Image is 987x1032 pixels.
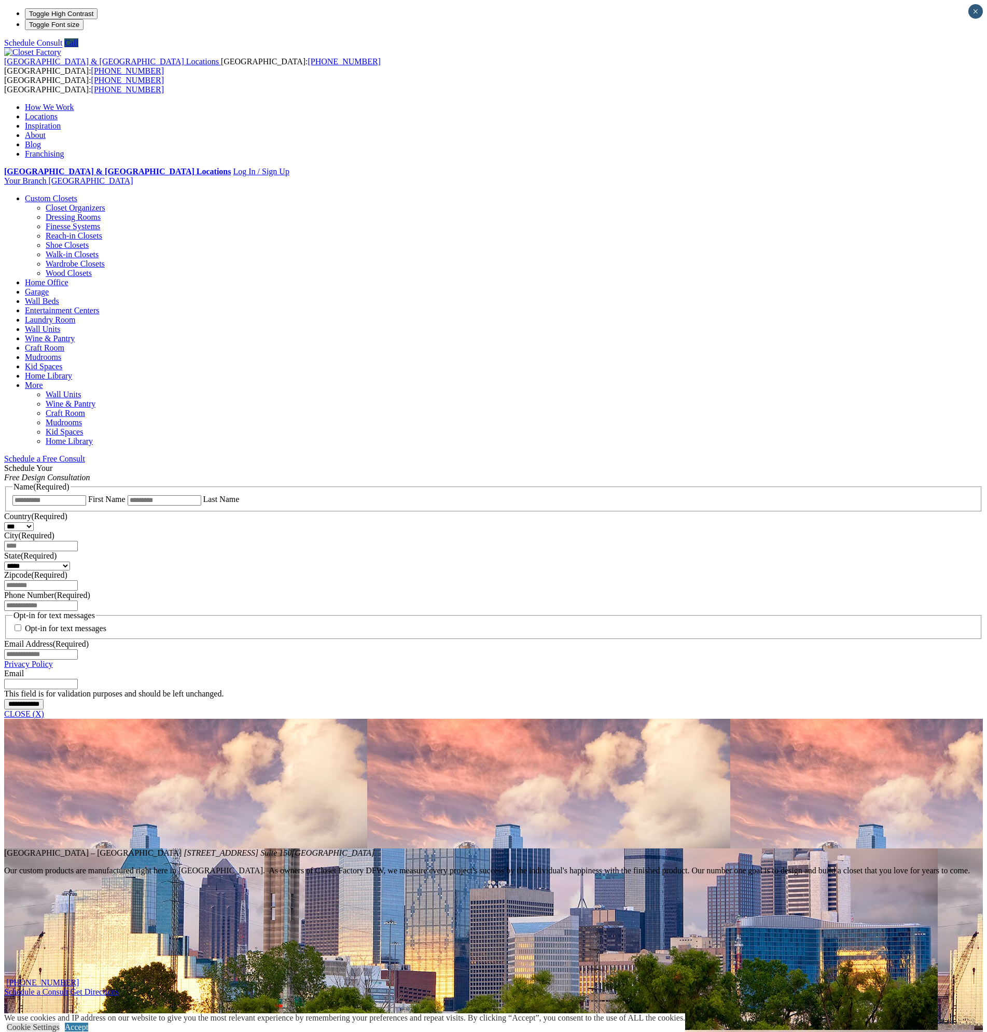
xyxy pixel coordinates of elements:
div: This field is for validation purposes and should be left unchanged. [4,689,983,699]
span: [GEOGRAPHIC_DATA] & [GEOGRAPHIC_DATA] Locations [4,57,219,66]
a: [PHONE_NUMBER] [91,66,164,75]
a: Wardrobe Closets [46,259,105,268]
a: Wall Units [46,390,81,399]
div: We use cookies and IP address on our website to give you the most relevant experience by remember... [4,1013,685,1023]
a: Locations [25,112,58,121]
span: [GEOGRAPHIC_DATA] [291,848,374,857]
a: Craft Room [25,343,64,352]
a: Blog [25,140,41,149]
span: (Required) [33,482,69,491]
span: [GEOGRAPHIC_DATA] – [GEOGRAPHIC_DATA] [4,848,182,857]
legend: Opt-in for text messages [12,611,96,620]
a: [PHONE_NUMBER] [91,85,164,94]
a: Garage [25,287,49,296]
a: [GEOGRAPHIC_DATA] & [GEOGRAPHIC_DATA] Locations [4,167,231,176]
a: Cookie Settings [7,1023,60,1031]
a: Log In / Sign Up [233,167,289,176]
label: Opt-in for text messages [25,624,106,633]
span: (Required) [19,531,54,540]
a: Mudrooms [46,418,82,427]
a: Walk-in Closets [46,250,99,259]
em: [STREET_ADDRESS] Suite 150 [184,848,374,857]
button: Toggle Font size [25,19,84,30]
a: Kid Spaces [25,362,62,371]
a: Home Office [25,278,68,287]
a: Shoe Closets [46,241,89,249]
span: [GEOGRAPHIC_DATA] [48,176,133,185]
label: Country [4,512,67,521]
a: Finesse Systems [46,222,100,231]
label: Zipcode [4,570,67,579]
a: [PHONE_NUMBER] [91,76,164,85]
label: State [4,551,57,560]
a: About [25,131,46,140]
label: Email Address [4,639,89,648]
label: Phone Number [4,591,90,599]
a: Wall Units [25,325,60,333]
label: Last Name [203,495,240,504]
span: Toggle Font size [29,21,79,29]
a: [PHONE_NUMBER] [6,978,79,987]
a: Closet Organizers [46,203,105,212]
span: [GEOGRAPHIC_DATA]: [GEOGRAPHIC_DATA]: [4,57,381,75]
a: Inspiration [25,121,61,130]
span: Toggle High Contrast [29,10,93,18]
label: Email [4,669,24,678]
label: City [4,531,54,540]
a: Mudrooms [25,353,61,361]
span: (Required) [54,591,90,599]
a: [GEOGRAPHIC_DATA] & [GEOGRAPHIC_DATA] Locations [4,57,221,66]
button: Toggle High Contrast [25,8,98,19]
legend: Name [12,482,71,492]
a: Click Get Directions to get location on google map [71,987,119,996]
a: Dressing Rooms [46,213,101,221]
a: Franchising [25,149,64,158]
a: Call [64,38,78,47]
a: Schedule a Free Consult (opens a dropdown menu) [4,454,85,463]
a: Wood Closets [46,269,92,277]
a: Kid Spaces [46,427,83,436]
a: Accept [65,1023,88,1031]
a: Privacy Policy [4,660,53,668]
a: Schedule a Consult [4,987,68,996]
a: Laundry Room [25,315,75,324]
span: [GEOGRAPHIC_DATA]: [GEOGRAPHIC_DATA]: [4,76,164,94]
span: (Required) [53,639,89,648]
a: Custom Closets [25,194,77,203]
a: CLOSE (X) [4,709,44,718]
a: Schedule Consult [4,38,62,47]
span: (Required) [21,551,57,560]
a: Craft Room [46,409,85,417]
a: [PHONE_NUMBER] [308,57,380,66]
a: Wall Beds [25,297,59,305]
span: Schedule Your [4,464,90,482]
a: More menu text will display only on big screen [25,381,43,389]
a: Entertainment Centers [25,306,100,315]
span: Your Branch [4,176,46,185]
img: Closet Factory [4,48,61,57]
p: Our custom products are manufactured right here in [GEOGRAPHIC_DATA]. As owners of Closet Factory... [4,866,983,875]
em: Free Design Consultation [4,473,90,482]
a: Wine & Pantry [46,399,95,408]
button: Close [968,4,983,19]
a: Home Library [25,371,72,380]
span: (Required) [31,512,67,521]
label: First Name [88,495,126,504]
a: How We Work [25,103,74,111]
span: (Required) [31,570,67,579]
a: Reach-in Closets [46,231,102,240]
a: Wine & Pantry [25,334,75,343]
a: Home Library [46,437,93,445]
a: Your Branch [GEOGRAPHIC_DATA] [4,176,133,185]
